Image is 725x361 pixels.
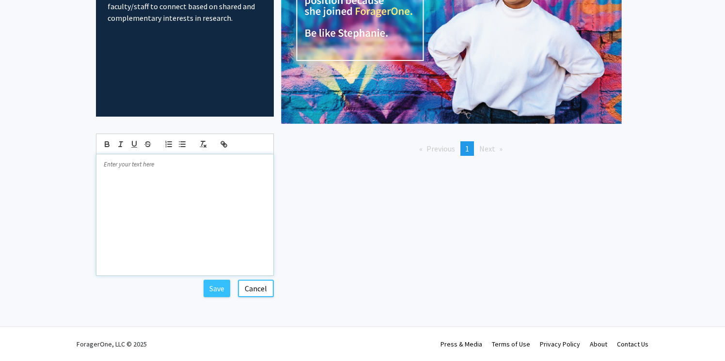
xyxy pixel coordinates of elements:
[465,144,469,153] span: 1
[426,144,455,153] span: Previous
[590,340,607,348] a: About
[441,340,482,348] a: Press & Media
[617,340,648,348] a: Contact Us
[540,340,580,348] a: Privacy Policy
[238,280,274,297] button: Cancel
[479,144,495,153] span: Next
[204,280,230,297] button: Save
[77,327,147,361] div: ForagerOne, LLC © 2025
[492,340,530,348] a: Terms of Use
[7,317,41,354] iframe: Chat
[281,141,622,156] ul: Pagination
